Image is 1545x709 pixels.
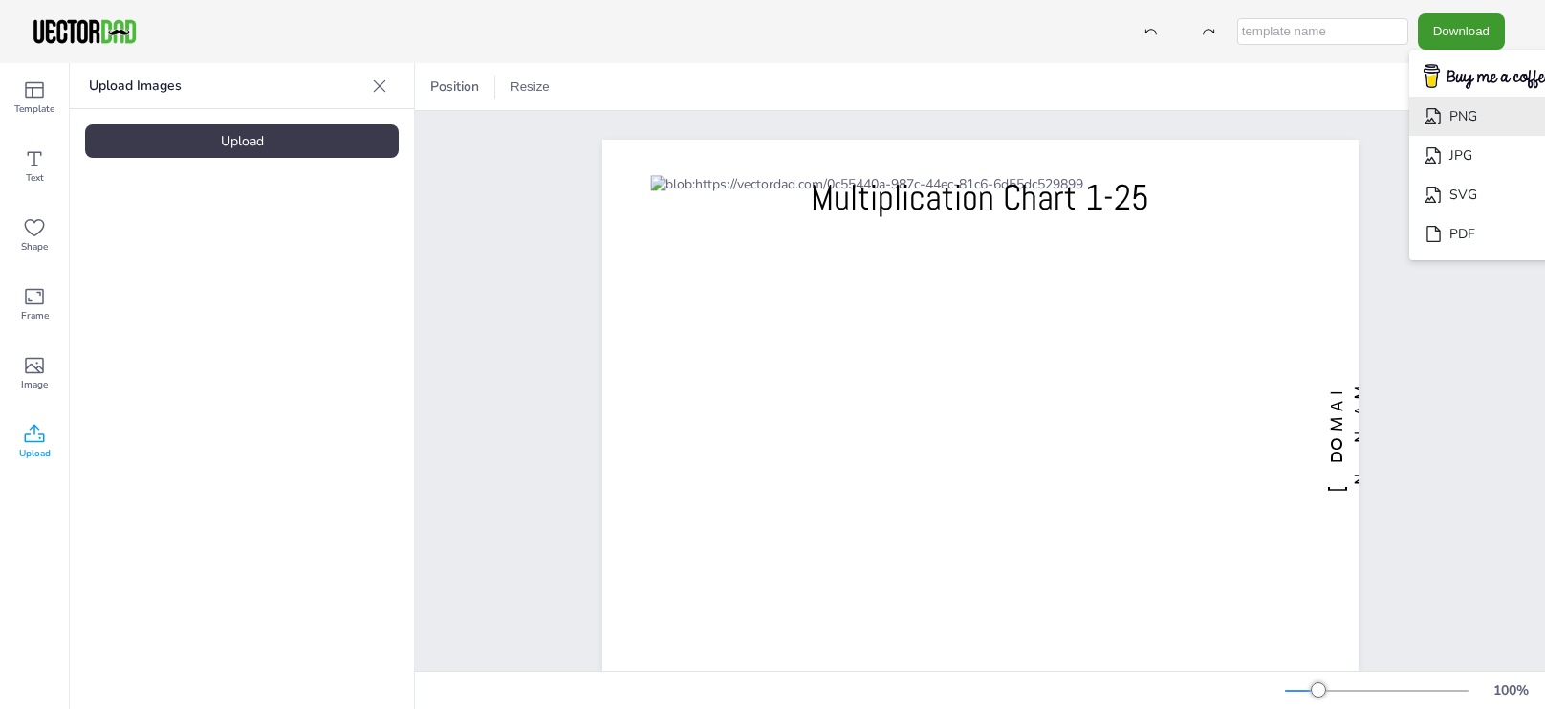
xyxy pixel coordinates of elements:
[21,239,48,255] span: Shape
[1325,373,1394,492] span: [DOMAIN_NAME]
[426,78,483,96] span: Position
[1488,681,1534,699] div: 100 %
[1237,18,1408,45] input: template name
[1418,13,1505,49] button: Download
[26,170,44,186] span: Text
[21,377,48,392] span: Image
[89,63,364,109] p: Upload Images
[14,101,54,117] span: Template
[31,17,139,46] img: VectorDad-1.png
[85,124,399,158] div: Upload
[811,175,1149,220] span: Multiplication Chart 1-25
[21,308,49,323] span: Frame
[503,72,557,102] button: Resize
[19,446,51,461] span: Upload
